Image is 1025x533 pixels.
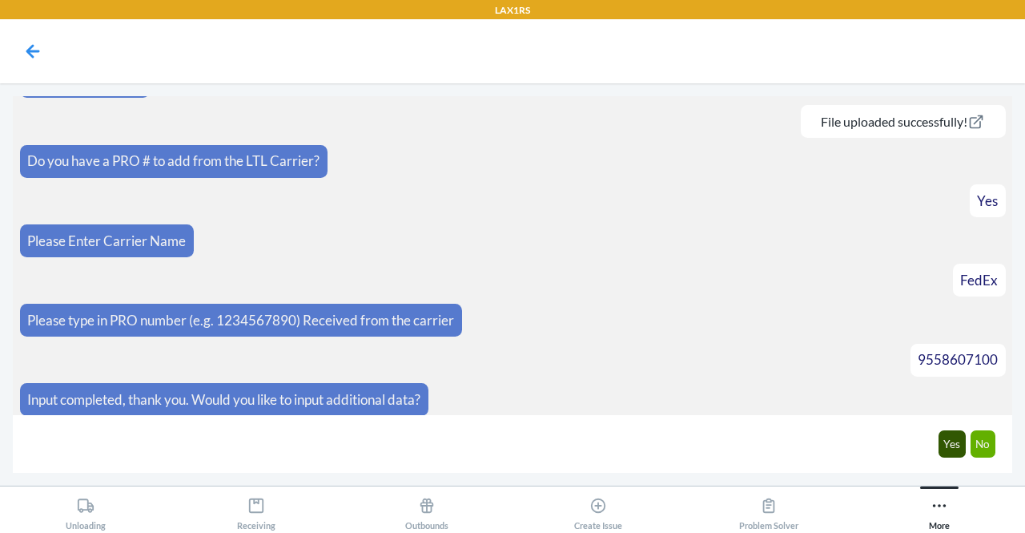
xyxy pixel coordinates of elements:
div: Problem Solver [739,491,798,531]
p: Please Enter Carrier Name [27,231,186,252]
p: Do you have a PRO # to add from the LTL Carrier? [27,151,320,172]
div: Create Issue [574,491,622,531]
div: Receiving [237,491,275,531]
button: Outbounds [342,487,512,531]
p: LAX1RS [495,3,530,18]
p: Please type in PRO number (e.g. 1234567890) Received from the carrier [27,310,454,331]
a: File uploaded successfully! [808,114,998,129]
button: Yes [939,430,967,458]
div: Outbounds [405,491,448,531]
button: Problem Solver [683,487,854,531]
span: 9558607100 [918,351,998,368]
span: Yes [977,192,998,209]
button: Receiving [171,487,341,531]
button: No [971,430,996,458]
p: Input completed, thank you. Would you like to input additional data? [27,390,420,410]
button: More [854,487,1025,531]
div: Unloading [66,491,106,531]
span: FedEx [960,272,998,289]
div: More [929,491,950,531]
button: Create Issue [512,487,683,531]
